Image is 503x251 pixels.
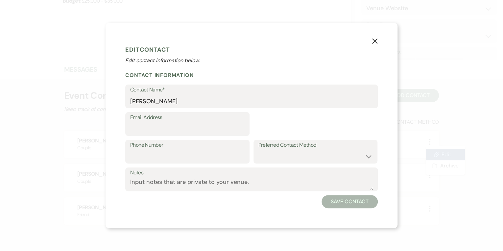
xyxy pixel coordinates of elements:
[322,195,378,208] button: Save Contact
[258,140,373,150] label: Preferred Contact Method
[130,168,373,178] label: Notes
[130,113,245,122] label: Email Address
[125,45,378,55] h1: Edit Contact
[125,57,378,64] p: Edit contact information below.
[125,72,378,79] h2: Contact Information
[130,85,373,95] label: Contact Name*
[130,140,245,150] label: Phone Number
[130,95,373,108] input: First and Last Name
